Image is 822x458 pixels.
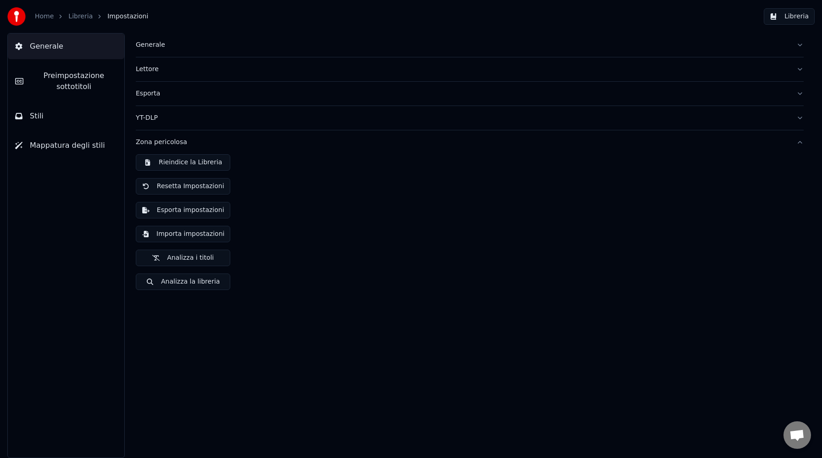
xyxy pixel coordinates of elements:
[30,111,44,122] span: Stili
[30,140,105,151] span: Mappatura degli stili
[764,8,815,25] button: Libreria
[30,41,63,52] span: Generale
[136,154,804,297] div: Zona pericolosa
[35,12,54,21] a: Home
[136,130,804,154] button: Zona pericolosa
[8,63,124,100] button: Preimpostazione sottotitoli
[8,103,124,129] button: Stili
[136,274,230,290] button: Analizza la libreria
[35,12,148,21] nav: breadcrumb
[136,57,804,81] button: Lettore
[136,40,789,50] div: Generale
[136,113,789,123] div: YT-DLP
[8,34,124,59] button: Generale
[136,33,804,57] button: Generale
[136,178,230,195] button: Resetta Impostazioni
[136,226,230,242] button: Importa impostazioni
[136,154,230,171] button: Rieindice la Libreria
[136,138,789,147] div: Zona pericolosa
[783,421,811,449] a: Aprire la chat
[8,133,124,158] button: Mappatura degli stili
[68,12,93,21] a: Libreria
[136,89,789,98] div: Esporta
[136,65,789,74] div: Lettore
[136,106,804,130] button: YT-DLP
[7,7,26,26] img: youka
[136,202,230,218] button: Esporta impostazioni
[31,70,117,92] span: Preimpostazione sottotitoli
[136,250,230,266] button: Analizza i titoli
[107,12,148,21] span: Impostazioni
[136,82,804,106] button: Esporta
